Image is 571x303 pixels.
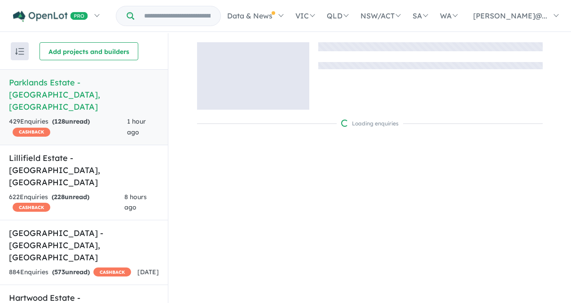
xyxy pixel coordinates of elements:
button: Add projects and builders [40,42,138,60]
h5: Lillifield Estate - [GEOGRAPHIC_DATA] , [GEOGRAPHIC_DATA] [9,152,159,188]
div: 622 Enquir ies [9,192,124,214]
div: Loading enquiries [341,119,399,128]
span: [PERSON_NAME]@... [473,11,547,20]
strong: ( unread) [52,193,89,201]
img: Openlot PRO Logo White [13,11,88,22]
span: 8 hours ago [124,193,147,212]
img: sort.svg [15,48,24,55]
h5: [GEOGRAPHIC_DATA] - [GEOGRAPHIC_DATA] , [GEOGRAPHIC_DATA] [9,227,159,263]
span: 128 [54,117,65,125]
input: Try estate name, suburb, builder or developer [136,6,219,26]
span: 1 hour ago [127,117,146,136]
span: CASHBACK [13,128,50,137]
div: 429 Enquir ies [9,116,127,138]
span: CASHBACK [93,267,131,276]
div: 884 Enquir ies [9,267,131,278]
span: 573 [54,268,65,276]
strong: ( unread) [52,117,90,125]
strong: ( unread) [52,268,90,276]
span: CASHBACK [13,203,50,212]
span: 228 [54,193,65,201]
span: [DATE] [137,268,159,276]
h5: Parklands Estate - [GEOGRAPHIC_DATA] , [GEOGRAPHIC_DATA] [9,76,159,113]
